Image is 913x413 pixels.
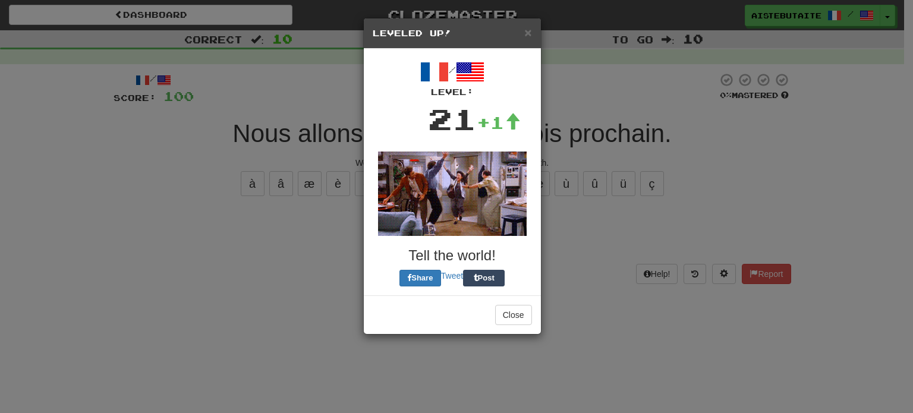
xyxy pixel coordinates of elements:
[399,270,441,286] button: Share
[373,58,532,98] div: /
[524,26,531,39] span: ×
[463,270,505,286] button: Post
[378,152,527,236] img: seinfeld-ebe603044fff2fd1d3e1949e7ad7a701fffed037ac3cad15aebc0dce0abf9909.gif
[373,248,532,263] h3: Tell the world!
[373,27,532,39] h5: Leveled Up!
[524,26,531,39] button: Close
[495,305,532,325] button: Close
[441,271,463,280] a: Tweet
[428,98,477,140] div: 21
[373,86,532,98] div: Level:
[477,111,521,134] div: +1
